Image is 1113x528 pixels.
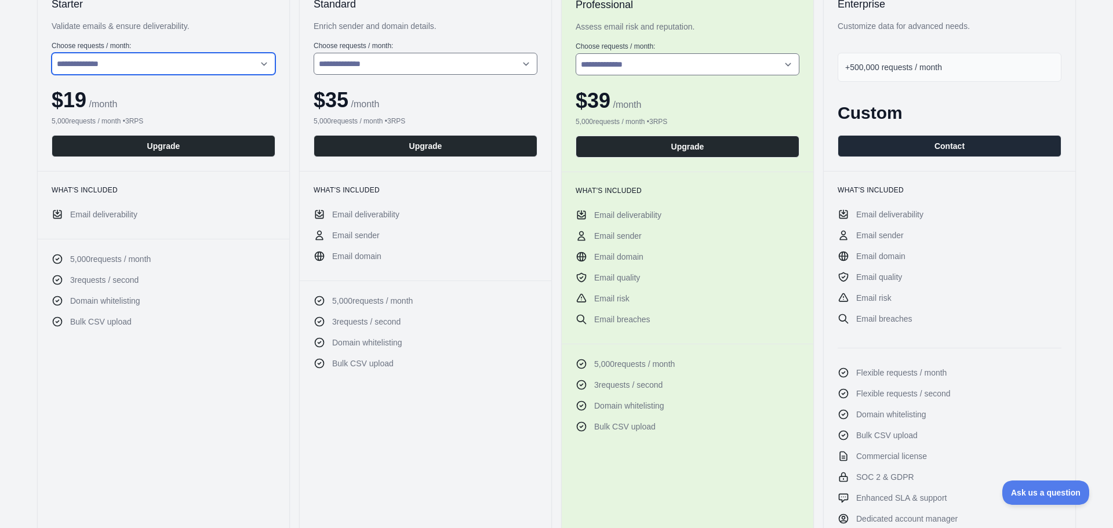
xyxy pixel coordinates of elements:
[576,186,799,195] h3: What's included
[594,209,661,221] span: Email deliverability
[594,230,642,242] span: Email sender
[856,209,923,220] span: Email deliverability
[314,185,537,195] h3: What's included
[838,185,1061,195] h3: What's included
[1002,480,1090,505] iframe: Toggle Customer Support
[856,230,904,241] span: Email sender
